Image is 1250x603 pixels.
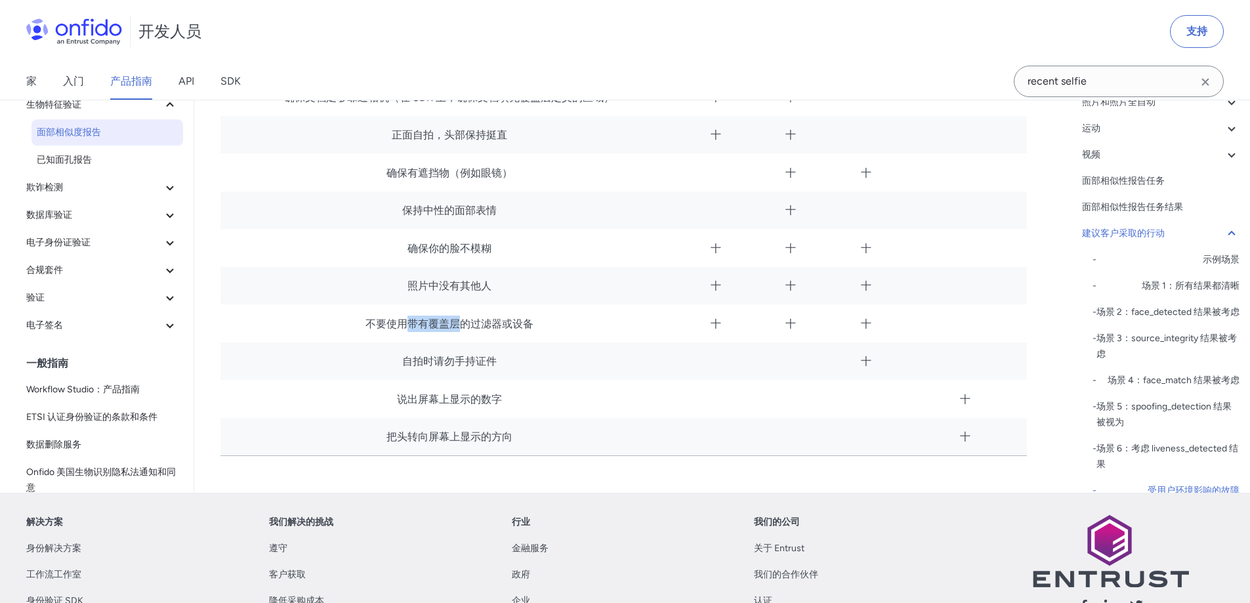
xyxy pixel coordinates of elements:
[138,22,201,41] font: 开发人员
[1093,280,1096,291] font: -
[1093,278,1240,294] a: -场景 1：所有结果都清晰
[26,292,45,303] font: 验证
[1082,121,1240,136] a: 运动
[1148,485,1240,496] font: 受用户环境影响的故障
[26,264,63,276] font: 合规套件
[26,237,91,248] font: 电子身份证验证
[1093,441,1240,472] a: -场景 6：考虑 liveness_detected 结果
[960,430,970,443] font: 十
[512,514,530,530] a: 行业
[1203,254,1240,265] font: 示例场景
[861,167,871,179] font: 十
[1082,228,1165,239] font: 建议客户采取的行动
[1198,74,1213,90] svg: Clear search field button
[26,75,37,87] font: 家
[110,63,152,100] a: 产品指南
[1186,25,1207,37] font: 支持
[1014,66,1224,97] input: Onfido 搜索输入字段
[1093,401,1096,412] font: -
[512,569,530,580] font: 政府
[269,569,306,580] font: 客户获取
[754,569,818,580] font: 我们的合作伙伴
[21,92,183,118] button: 生物特征验证
[26,209,72,220] font: 数据库验证
[269,516,333,528] font: 我们解决的挑战
[1093,254,1096,265] font: -
[63,75,84,87] font: 入门
[21,377,183,403] a: Workflow Studio：产品指南
[785,280,796,292] font: 十
[711,91,721,104] font: 十
[21,175,183,201] button: 欺诈检测
[26,384,140,395] font: Workflow Studio：产品指南
[512,567,530,583] a: 政府
[512,516,530,528] font: 行业
[26,182,63,193] font: 欺诈检测
[1108,375,1240,386] font: 场景 4：face_match 结果被考虑
[26,411,157,423] font: ETSI 认证身份验证的条款和条件
[269,541,287,556] a: 遵守
[26,541,81,556] a: 身份解决方案
[754,567,818,583] a: 我们的合作伙伴
[365,318,533,330] font: 不要使用带有覆盖层的过滤器或设备
[26,543,81,554] font: 身份解决方案
[63,63,84,100] a: 入门
[26,516,63,528] font: 解决方案
[21,404,183,430] a: ETSI 认证身份验证的条款和条件
[26,320,63,331] font: 电子签名
[512,543,549,554] font: 金融服务
[1093,333,1096,344] font: -
[31,147,183,173] a: 已知面孔报告
[1093,399,1240,430] a: -场景 5：spoofing_detection 结果被视为
[110,75,152,87] font: 产品指南
[1031,514,1189,587] img: Entrust 徽标
[31,119,183,146] a: 面部相似度报告
[21,230,183,256] button: 电子身份证验证
[1082,175,1165,186] font: 面部相似性报告任务
[1082,94,1240,110] a: 照片和照片全自动
[785,204,796,217] font: 十
[512,541,549,556] a: 金融服务
[220,63,241,100] a: SDK
[26,99,81,110] font: 生物特征验证
[1082,147,1240,163] a: 视频
[37,127,101,138] font: 面部相似度报告
[1142,280,1240,291] font: 场景 1：所有结果都清晰
[1082,96,1156,108] font: 照片和照片全自动
[1093,306,1096,318] font: -
[26,18,122,45] img: Onfido 标志
[711,318,721,330] font: 十
[754,541,804,556] a: 关于 Entrust
[785,129,796,141] font: 十
[1093,443,1096,454] font: -
[26,567,81,583] a: 工作流工作室
[1082,226,1240,241] a: 建议客户采取的行动
[284,91,614,104] font: 确保文档足够靠近相机（在 SDK 上，确保文档填充覆盖层定义的区域）
[1093,304,1240,320] a: -场景 2：face_detected 结果被考虑
[269,567,306,583] a: 客户获取
[785,318,796,330] font: 十
[26,467,176,493] font: Onfido 美国生物识别隐私法通知和同意
[1170,15,1224,48] a: 支持
[1082,123,1100,134] font: 运动
[26,357,68,369] font: 一般指南
[1082,149,1100,160] font: 视频
[26,63,37,100] a: 家
[1096,333,1237,360] font: 场景 3：source_integrity 结果被考虑
[21,257,183,283] button: 合规套件
[711,129,721,141] font: 十
[785,167,796,179] font: 十
[1096,443,1238,470] font: 场景 6：考虑 liveness_detected 结果
[1096,306,1240,318] font: 场景 2：face_detected 结果被考虑
[392,129,507,141] font: 正面自拍，头部保持挺直
[21,432,183,458] a: 数据删除服务
[861,242,871,255] font: 十
[407,280,491,292] font: 照片中没有其他人
[754,543,804,554] font: 关于 Entrust
[402,355,497,367] font: 自拍时请勿手持证件
[1082,173,1240,189] a: 面部相似性报告任务
[960,393,970,405] font: 十
[397,393,502,405] font: 说出屏幕上显示的数字
[1096,401,1232,428] font: 场景 5：spoofing_detection 结果被视为
[1093,375,1096,386] font: -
